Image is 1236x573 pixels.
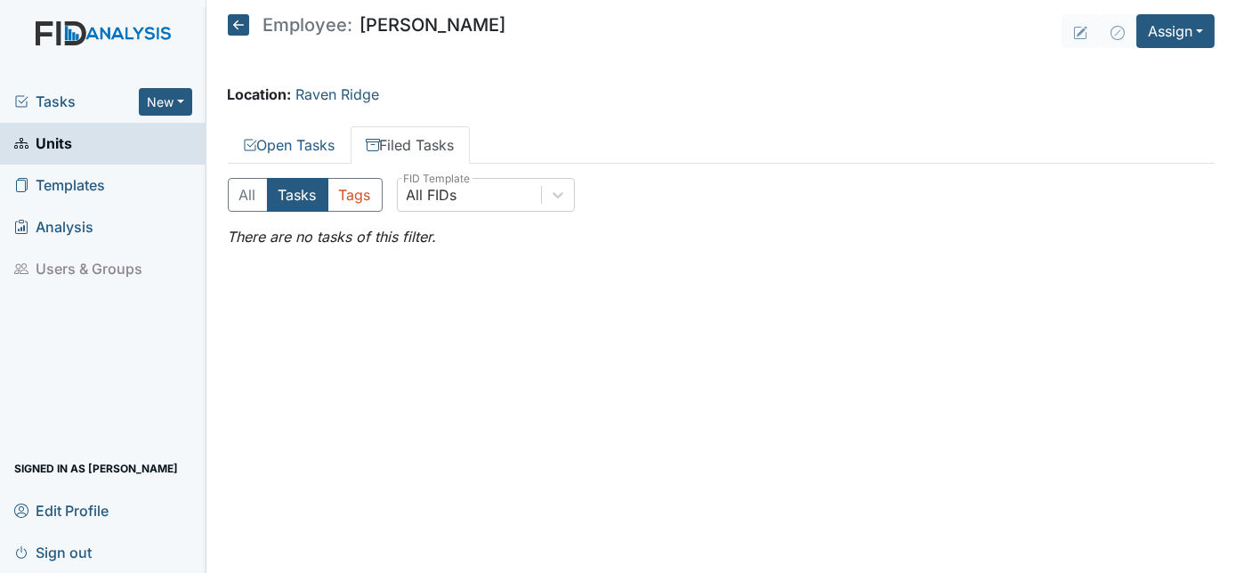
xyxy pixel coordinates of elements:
[14,91,139,112] a: Tasks
[14,496,109,524] span: Edit Profile
[327,178,383,212] button: Tags
[228,85,292,103] strong: Location:
[14,455,178,482] span: Signed in as [PERSON_NAME]
[14,214,93,241] span: Analysis
[139,88,192,116] button: New
[228,228,437,246] em: There are no tasks of this filter.
[228,178,1216,247] div: Filed Tasks
[14,538,92,566] span: Sign out
[296,85,380,103] a: Raven Ridge
[14,172,105,199] span: Templates
[407,184,457,206] div: All FIDs
[228,178,383,212] div: Type filter
[1136,14,1215,48] button: Assign
[228,14,506,36] h5: [PERSON_NAME]
[228,178,268,212] button: All
[228,126,351,164] a: Open Tasks
[267,178,328,212] button: Tasks
[351,126,470,164] a: Filed Tasks
[263,16,353,34] span: Employee:
[14,130,72,157] span: Units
